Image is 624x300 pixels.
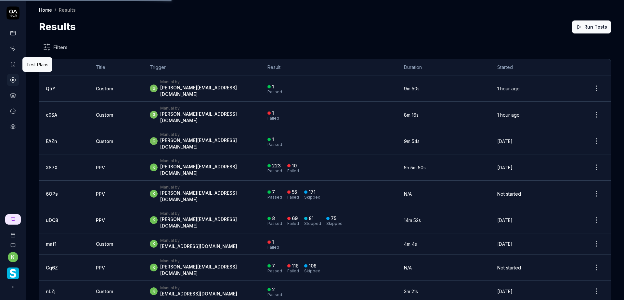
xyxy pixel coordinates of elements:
time: [DATE] [497,289,513,294]
a: maf1 [46,241,57,247]
div: [PERSON_NAME][EMAIL_ADDRESS][DOMAIN_NAME] [160,190,254,203]
div: Manual by [160,106,254,111]
time: [DATE] [497,165,513,170]
span: Custom [96,289,113,294]
div: 108 [309,263,317,269]
div: Failed [287,222,299,226]
div: Manual by [160,132,254,137]
div: Manual by [160,238,237,243]
a: PPV [96,191,105,197]
div: Test Plans [26,61,48,68]
time: 9m 54s [404,138,420,144]
div: [PERSON_NAME][EMAIL_ADDRESS][DOMAIN_NAME] [160,264,254,277]
div: Skipped [326,222,343,226]
a: QtiY [46,86,56,91]
button: k [8,252,18,262]
a: New conversation [5,214,21,225]
div: [PERSON_NAME][EMAIL_ADDRESS][DOMAIN_NAME] [160,137,254,150]
div: Passed [267,143,282,147]
div: Failed [287,169,299,173]
td: Not started [491,254,582,281]
div: 7 [272,189,275,195]
div: Passed [267,195,282,199]
div: Skipped [304,195,320,199]
div: Passed [267,222,282,226]
div: Failed [287,195,299,199]
div: Manual by [160,185,254,190]
time: 1 hour ago [497,86,520,91]
div: Failed [287,269,299,273]
div: Skipped [304,269,320,273]
a: Documentation [3,238,23,248]
div: 7 [272,263,275,269]
a: EAZn [46,138,57,144]
a: nLZj [46,289,56,294]
div: 1 [272,239,274,245]
th: ID [39,59,89,75]
time: 14m 52s [404,217,421,223]
span: N/A [404,191,412,197]
time: 3m 21s [404,289,418,294]
span: g [150,85,158,92]
div: 10 [292,163,297,169]
div: [PERSON_NAME][EMAIL_ADDRESS][DOMAIN_NAME] [160,85,254,98]
div: [PERSON_NAME][EMAIL_ADDRESS][DOMAIN_NAME] [160,216,254,229]
time: 1 hour ago [497,112,520,118]
time: [DATE] [497,241,513,247]
span: Custom [96,241,113,247]
div: [PERSON_NAME][EMAIL_ADDRESS][DOMAIN_NAME] [160,111,254,124]
th: Result [261,59,398,75]
div: 1 [272,84,274,90]
div: 223 [272,163,281,169]
div: [PERSON_NAME][EMAIL_ADDRESS][DOMAIN_NAME] [160,163,254,176]
div: Passed [267,90,282,94]
div: 1 [272,137,274,142]
td: Not started [491,181,582,207]
div: Passed [267,269,282,273]
a: PPV [96,265,105,270]
div: Manual by [160,158,254,163]
div: 8 [272,215,275,221]
div: 171 [309,189,316,195]
a: Cq6Z [46,265,58,270]
span: k [150,216,158,224]
a: XS7X [46,165,58,170]
time: 9m 50s [404,86,420,91]
div: Manual by [160,258,254,264]
a: uDC8 [46,217,58,223]
span: N/A [404,265,412,270]
span: k [150,264,158,271]
a: Home [39,7,52,13]
div: 69 [292,215,298,221]
button: Run Tests [572,20,611,33]
div: 75 [331,215,336,221]
span: k [150,240,158,248]
time: 4m 4s [404,241,417,247]
time: 8m 16s [404,112,419,118]
button: Smartlinx Logo [3,262,23,280]
div: [EMAIL_ADDRESS][DOMAIN_NAME] [160,291,237,297]
div: Stopped [304,222,321,226]
time: [DATE] [497,138,513,144]
div: Manual by [160,285,237,291]
div: Manual by [160,211,254,216]
img: Smartlinx Logo [7,267,19,279]
time: [DATE] [497,217,513,223]
div: / [55,7,56,13]
h1: Results [39,20,76,34]
th: Title [89,59,143,75]
span: Custom [96,86,113,91]
a: Book a call with us [3,227,23,238]
div: [EMAIL_ADDRESS][DOMAIN_NAME] [160,243,237,250]
span: k [150,287,158,295]
span: k [150,190,158,198]
th: Duration [397,59,490,75]
div: Passed [267,293,282,297]
th: Started [491,59,582,75]
span: g [150,111,158,119]
div: 2 [272,287,275,293]
a: PPV [96,165,105,170]
div: Failed [267,245,279,249]
span: g [150,137,158,145]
